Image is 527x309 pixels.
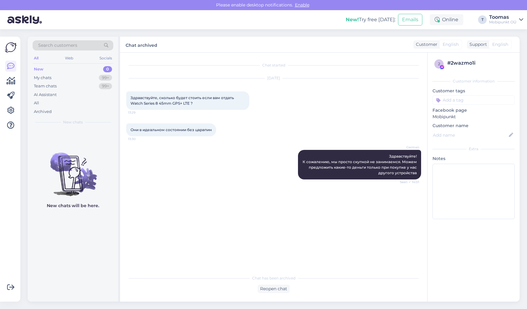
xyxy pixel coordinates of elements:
[430,14,463,25] div: Online
[252,275,296,281] span: Chat has been archived
[34,92,57,98] div: AI Assistant
[131,95,235,106] span: Здравствуйте, сколько будет стоить если вам отдать Watch Series 8 45mm GPS+ LTE ?
[346,17,359,22] b: New!
[128,110,151,115] span: 13:29
[5,42,17,53] img: Askly Logo
[396,180,419,184] span: Seen ✓ 14:01
[34,66,43,72] div: New
[99,75,112,81] div: 99+
[438,62,440,66] span: 2
[64,54,74,62] div: Web
[33,54,40,62] div: All
[258,285,290,293] div: Reopen chat
[34,75,51,81] div: My chats
[131,127,212,132] span: Они в идеальном состоянии без царапин
[478,15,487,24] div: T
[34,83,57,89] div: Team chats
[432,107,515,114] p: Facebook page
[432,88,515,94] p: Customer tags
[38,42,77,49] span: Search customers
[63,119,83,125] span: New chats
[126,40,157,49] label: Chat archived
[293,2,311,8] span: Enable
[492,41,508,48] span: English
[432,122,515,129] p: Customer name
[346,16,396,23] div: Try free [DATE]:
[413,41,437,48] div: Customer
[103,66,112,72] div: 0
[128,137,151,141] span: 13:30
[489,20,517,25] div: Mobipunkt OÜ
[443,41,459,48] span: English
[98,54,113,62] div: Socials
[396,145,419,150] span: German
[467,41,487,48] div: Support
[489,15,523,25] a: ToomasMobipunkt OÜ
[432,146,515,152] div: Extra
[47,203,99,209] p: New chats will be here.
[447,59,513,67] div: # 2wazmo1i
[398,14,422,26] button: Emails
[433,132,508,138] input: Add name
[34,109,52,115] div: Archived
[432,114,515,120] p: Mobipunkt
[34,100,39,106] div: All
[489,15,517,20] div: Toomas
[28,142,118,197] img: No chats
[432,155,515,162] p: Notes
[432,95,515,105] input: Add a tag
[126,62,421,68] div: Chat started
[99,83,112,89] div: 99+
[432,78,515,84] div: Customer information
[126,75,421,81] div: [DATE]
